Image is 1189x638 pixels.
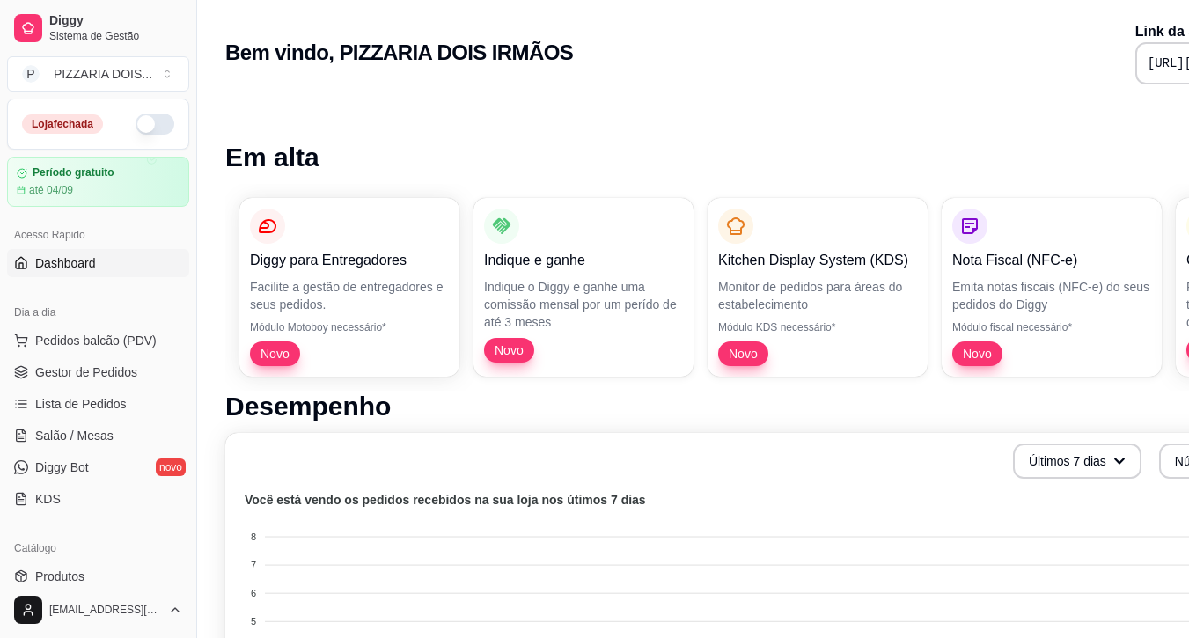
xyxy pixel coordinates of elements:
span: Novo [488,341,531,359]
span: P [22,65,40,83]
a: Gestor de Pedidos [7,358,189,386]
p: Indique o Diggy e ganhe uma comissão mensal por um perído de até 3 meses [484,278,683,331]
div: Loja fechada [22,114,103,134]
text: Você está vendo os pedidos recebidos na sua loja nos útimos 7 dias [245,493,646,507]
button: Últimos 7 dias [1013,444,1141,479]
a: Salão / Mesas [7,422,189,450]
span: [EMAIL_ADDRESS][DOMAIN_NAME] [49,603,161,617]
span: Lista de Pedidos [35,395,127,413]
a: Dashboard [7,249,189,277]
article: até 04/09 [29,183,73,197]
button: [EMAIL_ADDRESS][DOMAIN_NAME] [7,589,189,631]
p: Facilite a gestão de entregadores e seus pedidos. [250,278,449,313]
div: Catálogo [7,534,189,562]
span: Novo [722,345,765,363]
p: Nota Fiscal (NFC-e) [952,250,1151,271]
a: Diggy Botnovo [7,453,189,481]
span: Salão / Mesas [35,427,114,444]
span: Dashboard [35,254,96,272]
a: Período gratuitoaté 04/09 [7,157,189,207]
span: Diggy [49,13,182,29]
h2: Bem vindo, PIZZARIA DOIS IRMÃOS [225,39,573,67]
p: Emita notas fiscais (NFC-e) do seus pedidos do Diggy [952,278,1151,313]
p: Módulo KDS necessário* [718,320,917,334]
tspan: 5 [251,616,256,627]
p: Módulo Motoboy necessário* [250,320,449,334]
a: Lista de Pedidos [7,390,189,418]
p: Módulo fiscal necessário* [952,320,1151,334]
a: KDS [7,485,189,513]
a: DiggySistema de Gestão [7,7,189,49]
div: Acesso Rápido [7,221,189,249]
span: Pedidos balcão (PDV) [35,332,157,349]
button: Kitchen Display System (KDS)Monitor de pedidos para áreas do estabelecimentoMódulo KDS necessário... [708,198,928,377]
tspan: 7 [251,560,256,570]
div: Dia a dia [7,298,189,326]
span: Novo [956,345,999,363]
button: Indique e ganheIndique o Diggy e ganhe uma comissão mensal por um perído de até 3 mesesNovo [473,198,694,377]
p: Kitchen Display System (KDS) [718,250,917,271]
span: Produtos [35,568,84,585]
button: Diggy para EntregadoresFacilite a gestão de entregadores e seus pedidos.Módulo Motoboy necessário... [239,198,459,377]
tspan: 6 [251,588,256,598]
span: Sistema de Gestão [49,29,182,43]
button: Select a team [7,56,189,92]
p: Monitor de pedidos para áreas do estabelecimento [718,278,917,313]
p: Diggy para Entregadores [250,250,449,271]
article: Período gratuito [33,166,114,180]
button: Alterar Status [136,114,174,135]
span: KDS [35,490,61,508]
button: Pedidos balcão (PDV) [7,326,189,355]
span: Novo [253,345,297,363]
div: PIZZARIA DOIS ... [54,65,152,83]
p: Indique e ganhe [484,250,683,271]
a: Produtos [7,562,189,590]
span: Gestor de Pedidos [35,363,137,381]
span: Diggy Bot [35,458,89,476]
tspan: 8 [251,532,256,542]
button: Nota Fiscal (NFC-e)Emita notas fiscais (NFC-e) do seus pedidos do DiggyMódulo fiscal necessário*Novo [942,198,1162,377]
